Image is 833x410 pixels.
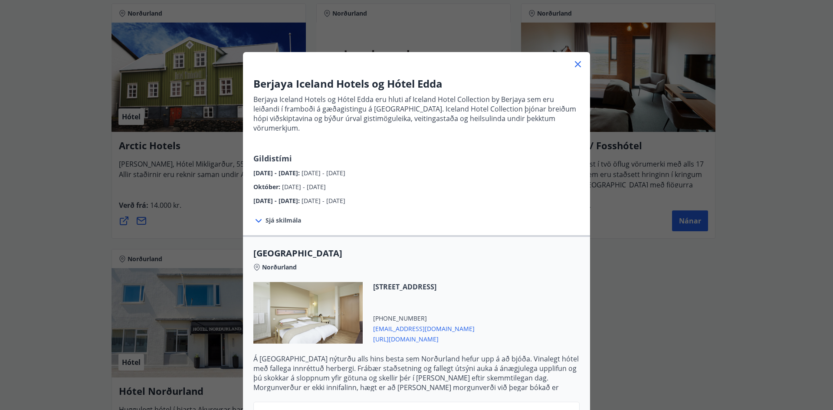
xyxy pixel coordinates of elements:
h3: Berjaya Iceland Hotels og Hótel Edda [253,76,580,91]
span: [GEOGRAPHIC_DATA] [253,247,580,259]
span: Gildistími [253,153,292,164]
span: [URL][DOMAIN_NAME] [373,333,475,344]
span: [DATE] - [DATE] [302,197,345,205]
span: [DATE] - [DATE] : [253,197,302,205]
span: [EMAIL_ADDRESS][DOMAIN_NAME] [373,323,475,333]
p: Berjaya Iceland Hotels og Hótel Edda eru hluti af Iceland Hotel Collection by Berjaya sem eru lei... [253,95,580,133]
p: Á [GEOGRAPHIC_DATA] nýturðu alls hins besta sem Norðurland hefur upp á að bjóða. Vinalegt hótel m... [253,354,580,402]
span: [DATE] - [DATE] [282,183,326,191]
span: [PHONE_NUMBER] [373,314,475,323]
span: Október : [253,183,282,191]
span: [STREET_ADDRESS] [373,282,475,292]
span: [DATE] - [DATE] [302,169,345,177]
span: Sjá skilmála [266,216,301,225]
span: [DATE] - [DATE] : [253,169,302,177]
span: Norðurland [262,263,297,272]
